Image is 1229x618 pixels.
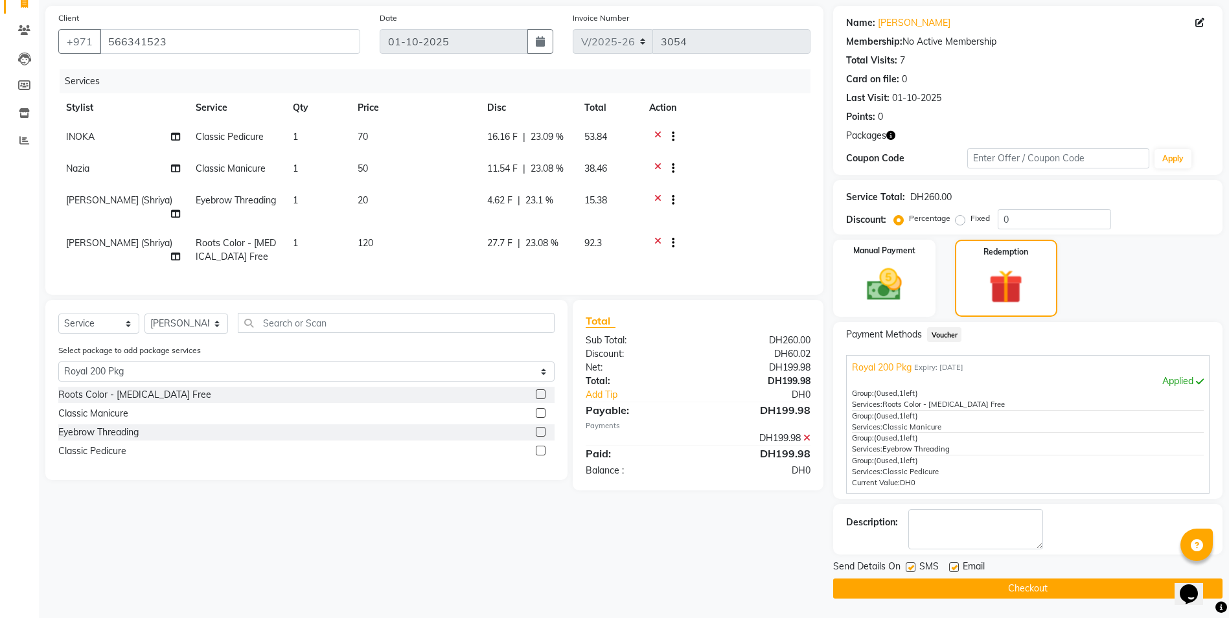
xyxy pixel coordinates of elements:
[358,163,368,174] span: 50
[523,162,525,176] span: |
[525,236,558,250] span: 23.08 %
[584,194,607,206] span: 15.38
[576,402,698,418] div: Payable:
[285,93,350,122] th: Qty
[576,464,698,477] div: Balance :
[853,245,915,257] label: Manual Payment
[902,73,907,86] div: 0
[698,374,821,388] div: DH199.98
[196,163,266,174] span: Classic Manicure
[1175,566,1216,605] iframe: chat widget
[188,93,285,122] th: Service
[846,213,886,227] div: Discount:
[196,194,276,206] span: Eyebrow Threading
[874,411,918,420] span: used, left)
[576,334,698,347] div: Sub Total:
[852,422,882,431] span: Services:
[914,362,963,373] span: Expiry: [DATE]
[852,361,912,374] span: Royal 200 Pkg
[882,444,950,453] span: Eyebrow Threading
[900,54,905,67] div: 7
[293,237,298,249] span: 1
[238,313,555,333] input: Search or Scan
[967,148,1149,168] input: Enter Offer / Coupon Code
[698,361,821,374] div: DH199.98
[293,194,298,206] span: 1
[58,29,101,54] button: +971
[523,130,525,144] span: |
[846,190,905,204] div: Service Total:
[525,194,553,207] span: 23.1 %
[698,464,821,477] div: DH0
[899,411,904,420] span: 1
[852,478,900,487] span: Current Value:
[882,400,1005,409] span: Roots Color - [MEDICAL_DATA] Free
[846,73,899,86] div: Card on file:
[874,411,881,420] span: (0
[60,69,820,93] div: Services
[358,194,368,206] span: 20
[518,236,520,250] span: |
[882,467,939,476] span: Classic Pedicure
[293,163,298,174] span: 1
[852,411,874,420] span: Group:
[58,426,139,439] div: Eyebrow Threading
[573,12,629,24] label: Invoice Number
[878,110,883,124] div: 0
[909,212,950,224] label: Percentage
[196,131,264,143] span: Classic Pedicure
[350,93,479,122] th: Price
[874,389,881,398] span: (0
[846,35,902,49] div: Membership:
[584,237,602,249] span: 92.3
[576,361,698,374] div: Net:
[846,110,875,124] div: Points:
[196,237,276,262] span: Roots Color - [MEDICAL_DATA] Free
[963,560,985,576] span: Email
[878,16,950,30] a: [PERSON_NAME]
[293,131,298,143] span: 1
[576,446,698,461] div: Paid:
[852,374,1204,388] div: Applied
[698,334,821,347] div: DH260.00
[66,163,89,174] span: Nazia
[919,560,939,576] span: SMS
[358,237,373,249] span: 120
[66,194,172,206] span: [PERSON_NAME] (Shriya)
[846,328,922,341] span: Payment Methods
[899,389,904,398] span: 1
[576,347,698,361] div: Discount:
[380,12,397,24] label: Date
[852,433,874,442] span: Group:
[66,237,172,249] span: [PERSON_NAME] (Shriya)
[58,388,211,402] div: Roots Color - [MEDICAL_DATA] Free
[874,433,881,442] span: (0
[586,420,810,431] div: Payments
[487,194,512,207] span: 4.62 F
[66,131,95,143] span: INOKA
[846,91,890,105] div: Last Visit:
[58,345,201,356] label: Select package to add package services
[577,93,641,122] th: Total
[358,131,368,143] span: 70
[58,444,126,458] div: Classic Pedicure
[882,422,941,431] span: Classic Manicure
[518,194,520,207] span: |
[833,560,901,576] span: Send Details On
[718,388,820,402] div: DH0
[698,446,821,461] div: DH199.98
[927,327,961,342] span: Voucher
[899,456,904,465] span: 1
[874,389,918,398] span: used, left)
[698,431,821,445] div: DH199.98
[852,444,882,453] span: Services:
[487,162,518,176] span: 11.54 F
[100,29,360,54] input: Search by Name/Mobile/Email/Code
[641,93,810,122] th: Action
[58,93,188,122] th: Stylist
[874,456,881,465] span: (0
[58,12,79,24] label: Client
[971,212,990,224] label: Fixed
[833,578,1223,599] button: Checkout
[531,130,564,144] span: 23.09 %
